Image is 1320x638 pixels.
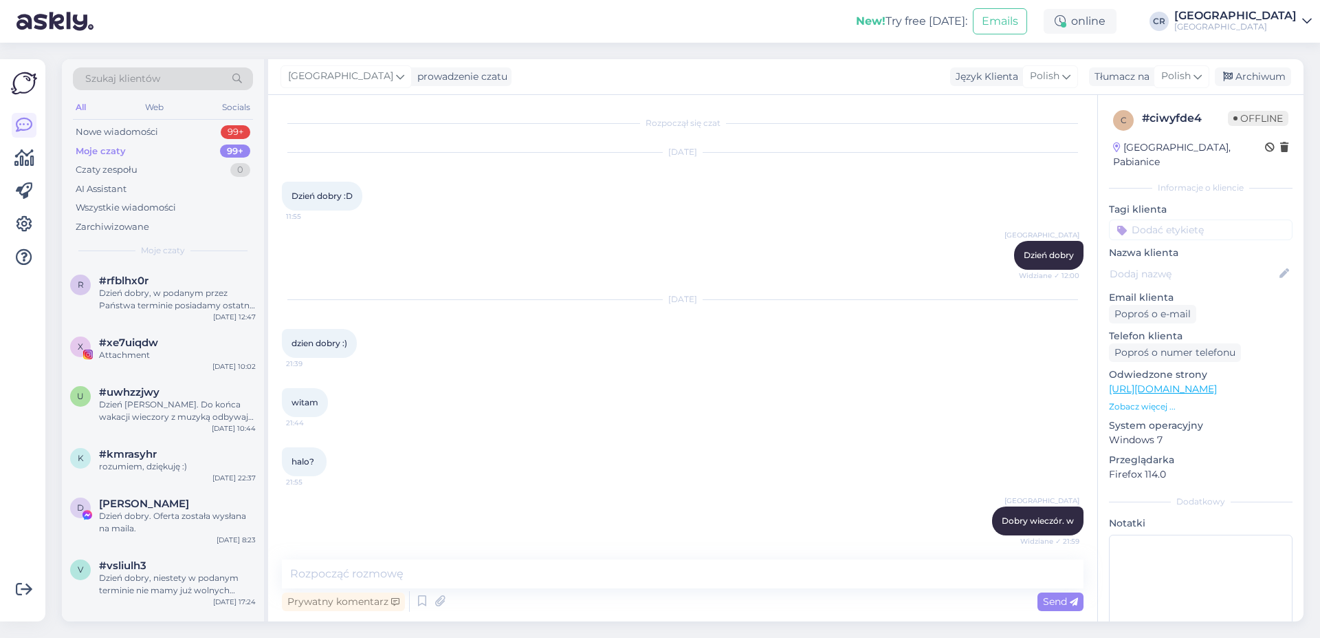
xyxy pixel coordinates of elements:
[99,560,146,572] span: #vsliulh3
[230,163,250,177] div: 0
[1089,70,1149,84] div: Tłumacz na
[1174,21,1297,32] div: [GEOGRAPHIC_DATA]
[99,460,256,473] div: rozumiem, dziękuję :)
[99,398,256,423] div: Dzień [PERSON_NAME]. Do końca wakacji wieczory z muzyką odbywają się w każdy wtorek i [PERSON_NAME].
[1109,246,1292,260] p: Nazwa klienta
[856,14,885,28] b: New!
[1109,220,1292,240] input: Dodać etykietę
[76,201,176,215] div: Wszystkie wiadomości
[282,293,1083,306] div: [DATE]
[78,279,84,290] span: r
[291,397,318,407] span: witam
[1174,10,1312,32] a: [GEOGRAPHIC_DATA][GEOGRAPHIC_DATA]
[99,337,158,349] span: #xe7uiqdw
[1004,496,1079,506] span: [GEOGRAPHIC_DATA]
[1228,111,1288,126] span: Offline
[76,125,158,139] div: Nowe wiadomości
[78,453,84,463] span: k
[1109,453,1292,467] p: Przeglądarka
[1109,343,1241,362] div: Poproś o numer telefonu
[1113,140,1265,169] div: [GEOGRAPHIC_DATA], Pabianice
[1109,496,1292,508] div: Dodatkowy
[856,13,967,30] div: Try free [DATE]:
[78,564,83,575] span: v
[213,597,256,607] div: [DATE] 17:24
[1109,202,1292,217] p: Tagi klienta
[412,70,507,84] div: prowadzenie czatu
[1109,182,1292,194] div: Informacje o kliencie
[950,70,1018,84] div: Język Klienta
[286,359,338,369] span: 21:39
[1004,230,1079,240] span: [GEOGRAPHIC_DATA]
[99,572,256,597] div: Dzień dobry, niestety w podanym terminie nie mamy już wolnych pokoi.
[1020,536,1079,546] span: Widziane ✓ 21:59
[1109,305,1196,323] div: Poproś o e-mail
[85,72,160,86] span: Szukaj klientów
[1030,69,1059,84] span: Polish
[11,70,37,96] img: Askly Logo
[1174,10,1297,21] div: [GEOGRAPHIC_DATA]
[286,477,338,487] span: 21:55
[1109,383,1217,395] a: [URL][DOMAIN_NAME]
[291,191,353,201] span: Dzień dobry :D
[1002,515,1074,526] span: Dobry wieczór. w
[221,125,250,139] div: 99+
[1109,329,1292,343] p: Telefon klienta
[1019,270,1079,281] span: Widziane ✓ 12:00
[76,163,137,177] div: Czaty zespołu
[76,145,126,158] div: Moje czaty
[1043,595,1078,608] span: Send
[291,338,347,348] span: dzien dobry :)
[77,502,84,513] span: D
[1109,516,1292,531] p: Notatki
[213,312,256,322] div: [DATE] 12:47
[282,593,405,611] div: Prywatny komentarz
[76,220,149,234] div: Zarchiwizowane
[99,510,256,535] div: Dzień dobry. Oferta została wysłana na maila.
[1109,418,1292,433] p: System operacyjny
[99,287,256,312] div: Dzień dobry, w podanym przez Państwa terminie posiadamy ostatni wolny pokój typu Comfort Plus ze ...
[212,361,256,372] div: [DATE] 10:02
[1109,368,1292,382] p: Odwiedzone strony
[1109,401,1292,413] p: Zobacz więcej ...
[99,275,148,287] span: #rfblhx0r
[217,535,256,545] div: [DATE] 8:23
[1109,433,1292,447] p: Windows 7
[77,391,84,401] span: u
[291,456,314,467] span: halo?
[286,211,338,222] span: 11:55
[1121,115,1127,125] span: c
[99,386,159,398] span: #uwhzzjwy
[73,98,89,116] div: All
[212,473,256,483] div: [DATE] 22:37
[1044,9,1116,34] div: online
[1142,110,1228,127] div: # ciwyfde4
[99,448,157,460] span: #kmrasyhr
[1109,467,1292,482] p: Firefox 114.0
[78,341,83,352] span: x
[219,98,253,116] div: Socials
[973,8,1027,34] button: Emails
[1024,250,1074,260] span: Dzień dobry
[212,423,256,434] div: [DATE] 10:44
[286,418,338,428] span: 21:44
[142,98,166,116] div: Web
[1161,69,1191,84] span: Polish
[1149,12,1169,31] div: CR
[282,146,1083,158] div: [DATE]
[141,244,185,257] span: Moje czaty
[1109,290,1292,305] p: Email klienta
[1110,266,1277,281] input: Dodaj nazwę
[99,498,189,510] span: Dawid CK
[220,145,250,158] div: 99+
[99,349,256,361] div: Attachment
[288,69,393,84] span: [GEOGRAPHIC_DATA]
[1215,67,1291,86] div: Archiwum
[282,117,1083,129] div: Rozpoczął się czat
[76,182,126,196] div: AI Assistant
